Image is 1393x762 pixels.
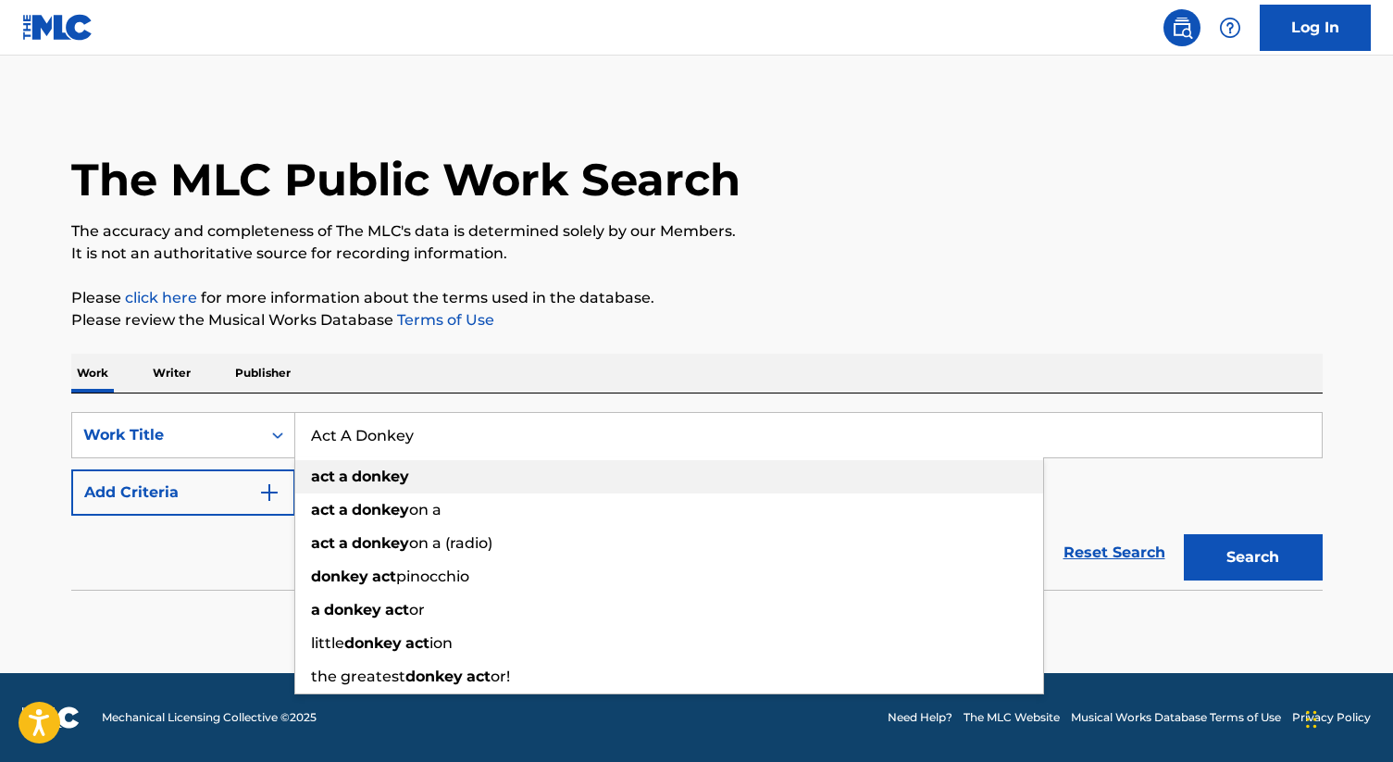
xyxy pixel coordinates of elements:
[83,424,250,446] div: Work Title
[258,481,280,504] img: 9d2ae6d4665cec9f34b9.svg
[311,534,335,552] strong: act
[352,501,409,518] strong: donkey
[339,501,348,518] strong: a
[1292,709,1371,726] a: Privacy Policy
[396,568,469,585] span: pinocchio
[71,220,1323,243] p: The accuracy and completeness of The MLC's data is determined solely by our Members.
[352,468,409,485] strong: donkey
[405,634,429,652] strong: act
[22,14,93,41] img: MLC Logo
[71,287,1323,309] p: Please for more information about the terms used in the database.
[102,709,317,726] span: Mechanical Licensing Collective © 2025
[71,354,114,393] p: Work
[1300,673,1393,762] iframe: Chat Widget
[405,668,463,685] strong: donkey
[491,668,510,685] span: or!
[1212,9,1249,46] div: Help
[71,152,740,207] h1: The MLC Public Work Search
[964,709,1060,726] a: The MLC Website
[888,709,952,726] a: Need Help?
[71,243,1323,265] p: It is not an authoritative source for recording information.
[1171,17,1193,39] img: search
[409,601,425,618] span: or
[1306,692,1317,747] div: Drag
[311,568,368,585] strong: donkey
[352,534,409,552] strong: donkey
[385,601,409,618] strong: act
[1163,9,1200,46] a: Public Search
[372,568,396,585] strong: act
[71,469,295,516] button: Add Criteria
[311,668,405,685] span: the greatest
[339,468,348,485] strong: a
[466,668,491,685] strong: act
[429,634,453,652] span: ion
[1071,709,1281,726] a: Musical Works Database Terms of Use
[1260,5,1371,51] a: Log In
[393,311,494,329] a: Terms of Use
[1054,532,1175,573] a: Reset Search
[311,634,344,652] span: little
[311,501,335,518] strong: act
[230,354,296,393] p: Publisher
[71,309,1323,331] p: Please review the Musical Works Database
[339,534,348,552] strong: a
[1184,534,1323,581] button: Search
[311,468,335,485] strong: act
[1219,17,1241,39] img: help
[409,501,442,518] span: on a
[344,634,402,652] strong: donkey
[147,354,196,393] p: Writer
[324,601,381,618] strong: donkey
[71,412,1323,590] form: Search Form
[125,289,197,306] a: click here
[22,706,80,729] img: logo
[409,534,492,552] span: on a (radio)
[311,601,320,618] strong: a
